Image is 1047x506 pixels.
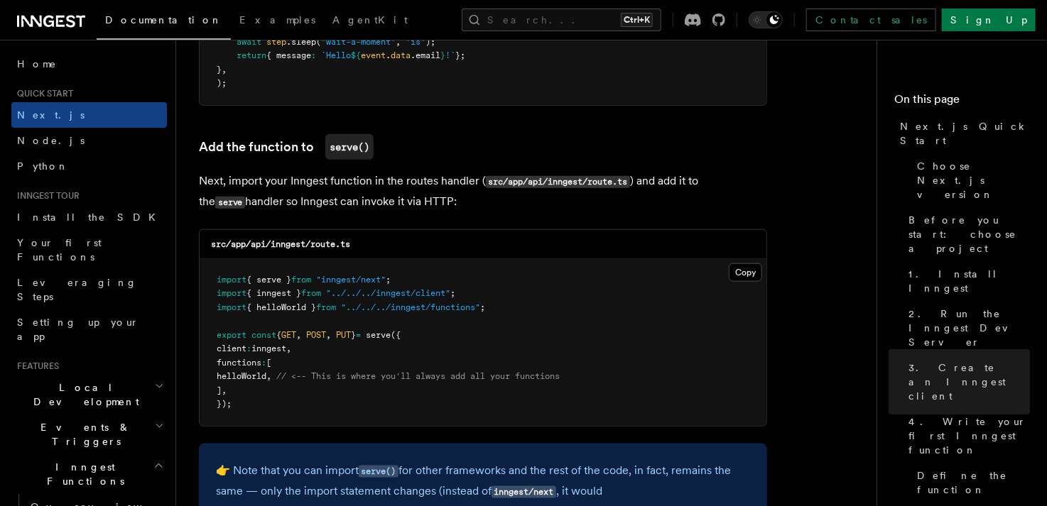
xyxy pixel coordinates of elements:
span: , [296,330,301,340]
span: event [361,50,386,60]
button: Toggle dark mode [749,11,783,28]
span: functions [217,358,261,368]
span: await [237,37,261,47]
span: { helloWorld } [246,302,316,312]
a: Sign Up [942,9,1036,31]
span: POST [306,330,326,340]
span: Before you start: choose a project [908,213,1030,255]
span: : [261,358,266,368]
span: import [217,275,246,285]
span: import [217,288,246,298]
a: AgentKit [324,4,416,38]
span: from [316,302,336,312]
span: Documentation [105,14,222,26]
a: 3. Create an Inngest client [903,355,1030,409]
h4: On this page [894,91,1030,114]
a: Next.js Quick Start [894,114,1030,153]
kbd: Ctrl+K [621,13,653,27]
a: Setting up your app [11,309,167,349]
button: Local Development [11,375,167,414]
span: Features [11,361,59,372]
span: 3. Create an Inngest client [908,361,1030,403]
span: `Hello [321,50,351,60]
span: Next.js Quick Start [900,119,1030,148]
span: "../../../inngest/functions" [341,302,480,312]
span: , [266,371,271,381]
span: Next.js [17,109,85,121]
button: Search...Ctrl+K [462,9,661,31]
a: Before you start: choose a project [903,207,1030,261]
span: Setting up your app [17,317,139,342]
span: !` [445,50,455,60]
span: 1. Install Inngest [908,267,1030,295]
span: = [356,330,361,340]
span: , [286,343,291,353]
span: AgentKit [332,14,408,26]
span: : [311,50,316,60]
a: 1. Install Inngest [903,261,1030,301]
span: data [391,50,411,60]
code: src/app/api/inngest/route.ts [486,176,630,188]
span: return [237,50,266,60]
code: serve() [325,134,374,160]
span: ${ [351,50,361,60]
span: "wait-a-moment" [321,37,396,47]
a: 2. Run the Inngest Dev Server [903,301,1030,355]
span: }); [217,399,232,409]
span: Home [17,57,57,71]
span: 4. Write your first Inngest function [908,414,1030,457]
span: Node.js [17,135,85,146]
a: Home [11,51,167,77]
span: ; [480,302,485,312]
span: ; [386,275,391,285]
span: } [351,330,356,340]
span: { serve } [246,275,291,285]
span: "../../../inngest/client" [326,288,450,298]
span: Your first Functions [17,237,102,263]
span: 2. Run the Inngest Dev Server [908,307,1030,349]
span: export [217,330,246,340]
button: Inngest Functions [11,454,167,494]
a: serve() [359,463,398,477]
span: { message [266,50,311,60]
a: Documentation [97,4,231,40]
span: Inngest tour [11,190,80,202]
span: Examples [239,14,315,26]
span: ); [425,37,435,47]
span: inngest [251,343,286,353]
span: Inngest Functions [11,460,153,488]
span: Choose Next.js version [917,159,1030,202]
a: Your first Functions [11,230,167,270]
span: { [276,330,281,340]
a: Node.js [11,128,167,153]
a: Next.js [11,102,167,128]
span: "inngest/next" [316,275,386,285]
span: ({ [391,330,401,340]
code: src/app/api/inngest/route.ts [211,239,350,249]
p: Next, import your Inngest function in the routes handler ( ) and add it to the handler so Inngest... [199,171,767,212]
a: Install the SDK [11,204,167,230]
span: client [217,343,246,353]
code: serve [215,197,245,209]
span: helloWorld [217,371,266,381]
span: , [222,385,227,395]
span: Define the function [917,468,1030,497]
span: }; [455,50,465,60]
a: Examples [231,4,324,38]
span: , [396,37,401,47]
span: , [222,65,227,75]
span: GET [281,330,296,340]
a: Contact sales [806,9,936,31]
span: ] [217,385,222,395]
span: "1s" [406,37,425,47]
span: .sleep [286,37,316,47]
span: Local Development [11,380,155,409]
span: [ [266,358,271,368]
span: serve [366,330,391,340]
span: from [301,288,321,298]
span: : [246,343,251,353]
span: const [251,330,276,340]
span: ( [316,37,321,47]
span: Install the SDK [17,211,164,223]
span: } [217,65,222,75]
